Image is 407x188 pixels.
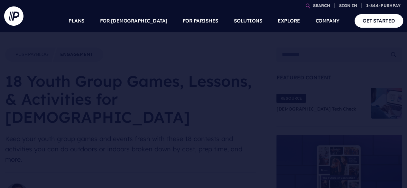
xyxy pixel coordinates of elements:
[278,10,300,32] a: EXPLORE
[183,10,218,32] a: FOR PARISHES
[316,10,339,32] a: COMPANY
[100,10,167,32] a: FOR [DEMOGRAPHIC_DATA]
[234,10,263,32] a: SOLUTIONS
[355,14,403,27] a: GET STARTED
[69,10,85,32] a: PLANS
